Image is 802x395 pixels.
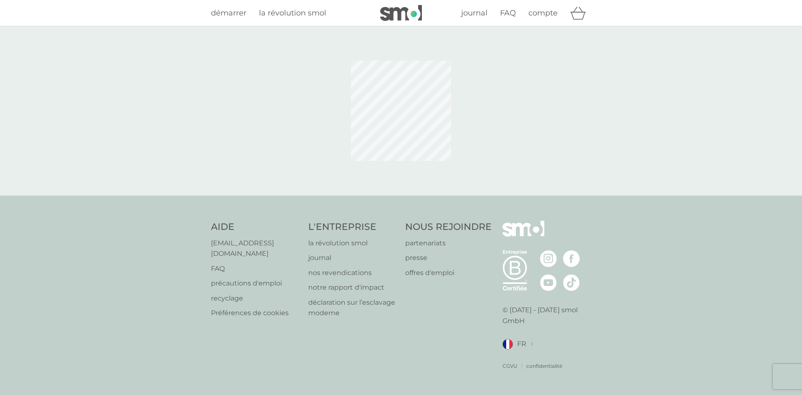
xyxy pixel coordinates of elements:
img: visitez la page Youtube de smol [540,274,557,291]
a: FAQ [500,7,516,19]
img: FR drapeau [503,339,513,349]
span: FAQ [500,8,516,18]
a: confidentialité [526,362,562,370]
span: journal [461,8,487,18]
h4: AIDE [211,221,300,234]
a: nos revendications [308,268,397,278]
a: la révolution smol [308,238,397,249]
span: démarrer [211,8,246,18]
a: presse [405,252,492,263]
img: changer de pays [530,342,533,347]
img: visitez la page TikTok de smol [563,274,580,291]
a: offres d'emploi [405,268,492,278]
a: compte [528,7,558,19]
h4: NOUS REJOINDRE [405,221,492,234]
img: smol [380,5,422,21]
a: FAQ [211,263,300,274]
p: © [DATE] - [DATE] smol GmbH [503,305,591,326]
div: panier [570,5,591,21]
span: compte [528,8,558,18]
a: déclaration sur l’esclavage moderne [308,297,397,319]
a: Préférences de cookies [211,308,300,319]
img: visitez la page Instagram de smol [540,250,557,267]
a: démarrer [211,7,246,19]
h4: L'ENTREPRISE [308,221,397,234]
a: notre rapport d'impact [308,282,397,293]
a: [EMAIL_ADDRESS][DOMAIN_NAME] [211,238,300,259]
a: précautions d'emploi [211,278,300,289]
img: smol [503,221,544,249]
a: journal [461,7,487,19]
a: la révolution smol [259,7,326,19]
a: CGVU [503,362,518,370]
span: FR [517,339,526,349]
a: recyclage [211,293,300,304]
a: journal [308,252,397,263]
img: visitez la page Facebook de smol [563,250,580,267]
a: partenariats [405,238,492,249]
span: la révolution smol [259,8,326,18]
